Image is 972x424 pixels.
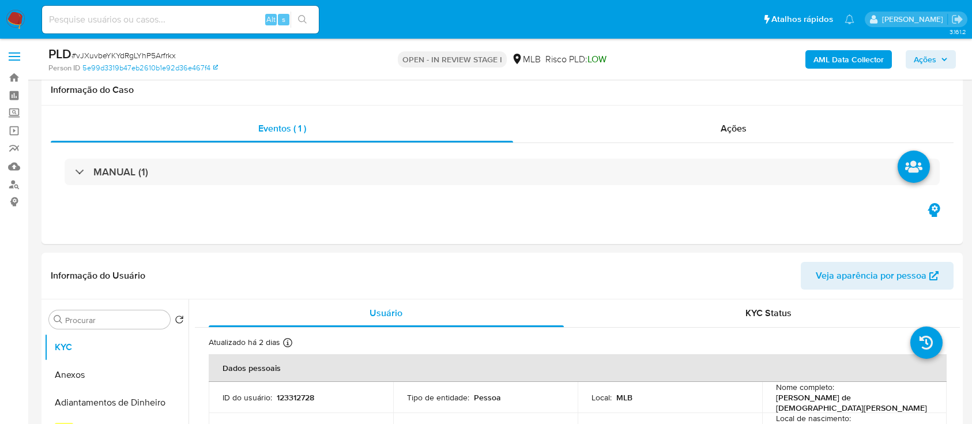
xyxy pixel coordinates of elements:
[54,315,63,324] button: Procurar
[951,13,963,25] a: Sair
[845,14,854,24] a: Notificações
[266,14,276,25] span: Alt
[882,14,947,25] p: vinicius.santiago@mercadolivre.com
[545,53,606,66] span: Risco PLD:
[776,382,834,392] p: Nome completo :
[175,315,184,328] button: Retornar ao pedido padrão
[65,159,940,185] div: MANUAL (1)
[209,337,280,348] p: Atualizado há 2 dias
[65,315,165,325] input: Procurar
[291,12,314,28] button: search-icon
[48,44,71,63] b: PLD
[816,262,926,290] span: Veja aparência por pessoa
[44,389,189,417] button: Adiantamentos de Dinheiro
[48,63,80,73] b: Person ID
[805,50,892,69] button: AML Data Collector
[616,392,632,403] p: MLB
[258,122,306,135] span: Eventos ( 1 )
[209,354,947,382] th: Dados pessoais
[776,413,851,423] p: Local de nascimento :
[277,392,314,403] p: 123312728
[592,392,612,403] p: Local :
[813,50,884,69] b: AML Data Collector
[721,122,747,135] span: Ações
[776,392,928,413] p: [PERSON_NAME] de [DEMOGRAPHIC_DATA][PERSON_NAME]
[474,392,501,403] p: Pessoa
[398,51,507,67] p: OPEN - IN REVIEW STAGE I
[282,14,285,25] span: s
[407,392,469,403] p: Tipo de entidade :
[906,50,956,69] button: Ações
[44,361,189,389] button: Anexos
[71,50,176,61] span: # vJXuvbeYKYdRgLYhP5Arfrkx
[44,333,189,361] button: KYC
[511,53,541,66] div: MLB
[370,306,402,320] span: Usuário
[223,392,272,403] p: ID do usuário :
[801,262,954,290] button: Veja aparência por pessoa
[771,13,833,25] span: Atalhos rápidos
[51,84,954,96] h1: Informação do Caso
[745,306,792,320] span: KYC Status
[914,50,936,69] span: Ações
[42,12,319,27] input: Pesquise usuários ou casos...
[51,270,145,282] h1: Informação do Usuário
[82,63,218,73] a: 5e99d3319b47eb2610b1e92d36e467f4
[93,166,148,178] h3: MANUAL (1)
[587,52,606,66] span: LOW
